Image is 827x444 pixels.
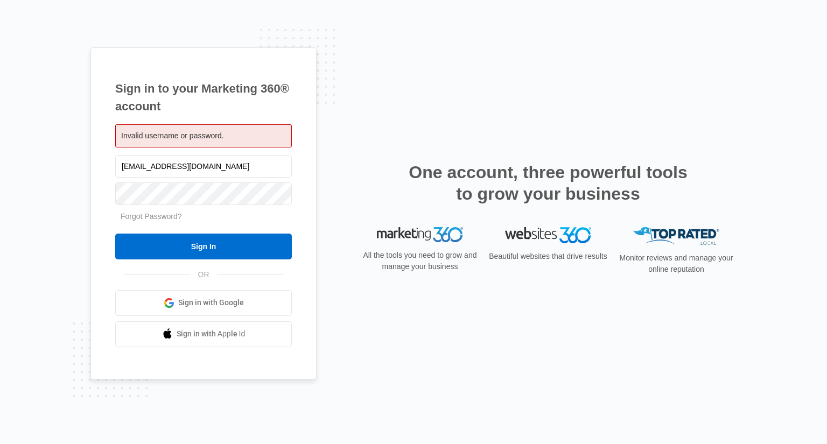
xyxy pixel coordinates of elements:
img: Marketing 360 [377,227,463,242]
h2: One account, three powerful tools to grow your business [405,161,691,205]
a: Sign in with Google [115,290,292,316]
span: OR [191,269,217,280]
p: All the tools you need to grow and manage your business [360,250,480,272]
input: Email [115,155,292,178]
h1: Sign in to your Marketing 360® account [115,80,292,115]
span: Sign in with Apple Id [177,328,246,340]
p: Beautiful websites that drive results [488,251,608,262]
p: Monitor reviews and manage your online reputation [616,252,737,275]
input: Sign In [115,234,292,259]
img: Websites 360 [505,227,591,243]
a: Forgot Password? [121,212,182,221]
a: Sign in with Apple Id [115,321,292,347]
span: Sign in with Google [178,297,244,308]
span: Invalid username or password. [121,131,224,140]
img: Top Rated Local [633,227,719,245]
